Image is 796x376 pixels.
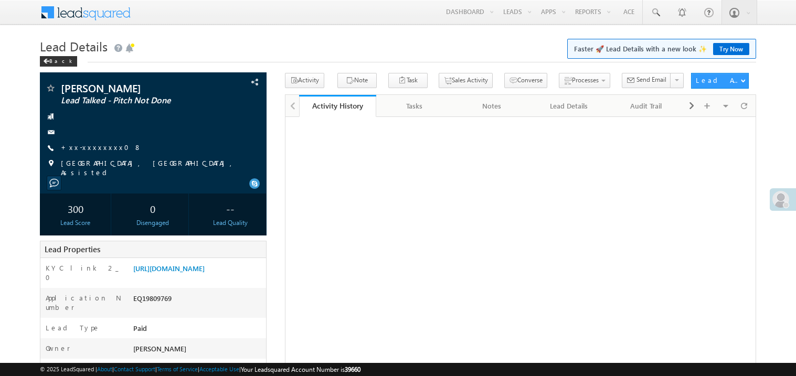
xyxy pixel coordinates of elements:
[616,100,675,112] div: Audit Trail
[299,95,376,117] a: Activity History
[199,366,239,372] a: Acceptable Use
[559,73,610,88] button: Processes
[539,100,598,112] div: Lead Details
[45,244,100,254] span: Lead Properties
[453,95,530,117] a: Notes
[197,218,263,228] div: Lead Quality
[120,199,186,218] div: 0
[439,73,493,88] button: Sales Activity
[120,218,186,228] div: Disengaged
[61,83,201,93] span: [PERSON_NAME]
[572,76,599,84] span: Processes
[241,366,360,373] span: Your Leadsquared Account Number is
[385,100,444,112] div: Tasks
[131,293,266,308] div: EQ19809769
[40,56,77,67] div: Back
[133,264,205,273] a: [URL][DOMAIN_NAME]
[504,73,547,88] button: Converse
[131,323,266,338] div: Paid
[608,95,685,117] a: Audit Trail
[197,199,263,218] div: --
[462,100,521,112] div: Notes
[97,366,112,372] a: About
[40,364,360,374] span: © 2025 LeadSquared | | | | |
[636,75,666,84] span: Send Email
[61,95,201,106] span: Lead Talked - Pitch Not Done
[40,38,108,55] span: Lead Details
[285,73,324,88] button: Activity
[157,366,198,372] a: Terms of Service
[114,366,155,372] a: Contact Support
[345,366,360,373] span: 39660
[622,73,671,88] button: Send Email
[46,323,100,332] label: Lead Type
[696,76,740,85] div: Lead Actions
[61,158,245,177] span: [GEOGRAPHIC_DATA], [GEOGRAPHIC_DATA], Assisted
[337,73,377,88] button: Note
[713,43,749,55] a: Try Now
[46,263,122,282] label: KYC link 2_0
[691,73,749,89] button: Lead Actions
[574,44,749,54] span: Faster 🚀 Lead Details with a new look ✨
[43,218,109,228] div: Lead Score
[43,199,109,218] div: 300
[61,143,142,152] a: +xx-xxxxxxxx08
[46,343,70,353] label: Owner
[376,95,453,117] a: Tasks
[530,95,608,117] a: Lead Details
[46,293,122,312] label: Application Number
[133,344,186,353] span: [PERSON_NAME]
[307,101,368,111] div: Activity History
[40,56,82,65] a: Back
[388,73,428,88] button: Task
